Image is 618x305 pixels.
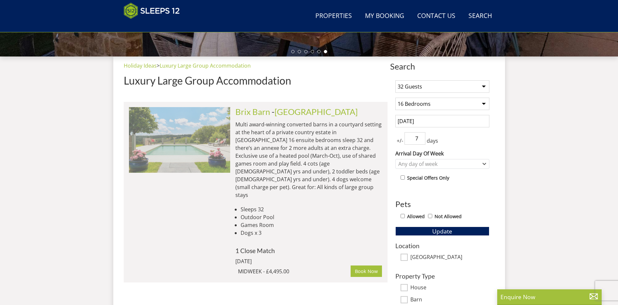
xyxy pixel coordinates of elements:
li: Dogs x 3 [241,229,382,237]
a: Brix Barn [235,107,270,117]
label: House [410,284,489,292]
span: Search [390,62,495,71]
a: Contact Us [415,9,458,24]
li: Outdoor Pool [241,213,382,221]
li: Sleeps 32 [241,205,382,213]
p: Enquire Now [500,293,598,301]
input: Arrival Date [395,115,489,127]
a: My Booking [362,9,407,24]
h3: Pets [395,200,489,208]
img: open-uri20250128-23-stzo3b.original. [129,107,230,172]
div: Combobox [395,159,489,169]
a: Holiday Ideas [124,62,157,69]
button: Update [395,227,489,236]
label: Arrival Day Of Week [395,150,489,157]
h3: Property Type [395,273,489,280]
label: Allowed [407,213,425,220]
h3: Location [395,242,489,249]
a: Properties [313,9,355,24]
a: Luxury Large Group Accommodation [160,62,251,69]
iframe: Customer reviews powered by Trustpilot [120,23,189,28]
img: Sleeps 12 [124,3,180,19]
label: [GEOGRAPHIC_DATA] [410,254,489,261]
span: > [157,62,160,69]
label: Not Allowed [435,213,462,220]
h4: 1 Close Match [235,247,382,254]
label: Barn [410,297,489,304]
a: [GEOGRAPHIC_DATA] [275,107,358,117]
div: MIDWEEK - £4,495.00 [238,267,351,275]
p: Multi award-winning converted barns in a courtyard setting at the heart of a private country esta... [235,120,382,199]
a: Book Now [351,265,382,277]
li: Games Room [241,221,382,229]
span: - [272,107,358,117]
div: [DATE] [235,257,324,265]
span: +/- [395,137,404,145]
span: Update [432,227,452,235]
div: Any day of week [397,160,481,168]
a: Search [466,9,495,24]
span: days [425,137,439,145]
label: Special Offers Only [407,174,449,182]
h1: Luxury Large Group Accommodation [124,75,388,86]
